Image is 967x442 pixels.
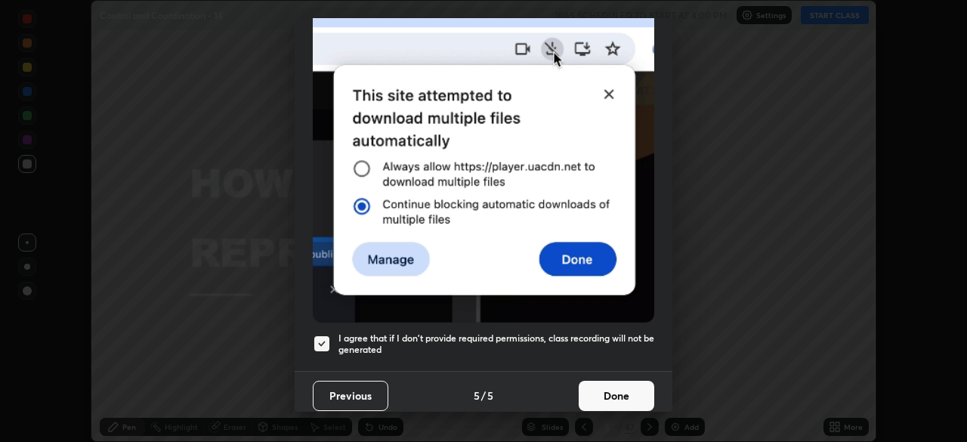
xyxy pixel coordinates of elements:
button: Done [579,381,654,411]
h4: 5 [487,388,493,403]
h4: 5 [474,388,480,403]
button: Previous [313,381,388,411]
h5: I agree that if I don't provide required permissions, class recording will not be generated [338,332,654,356]
h4: / [481,388,486,403]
